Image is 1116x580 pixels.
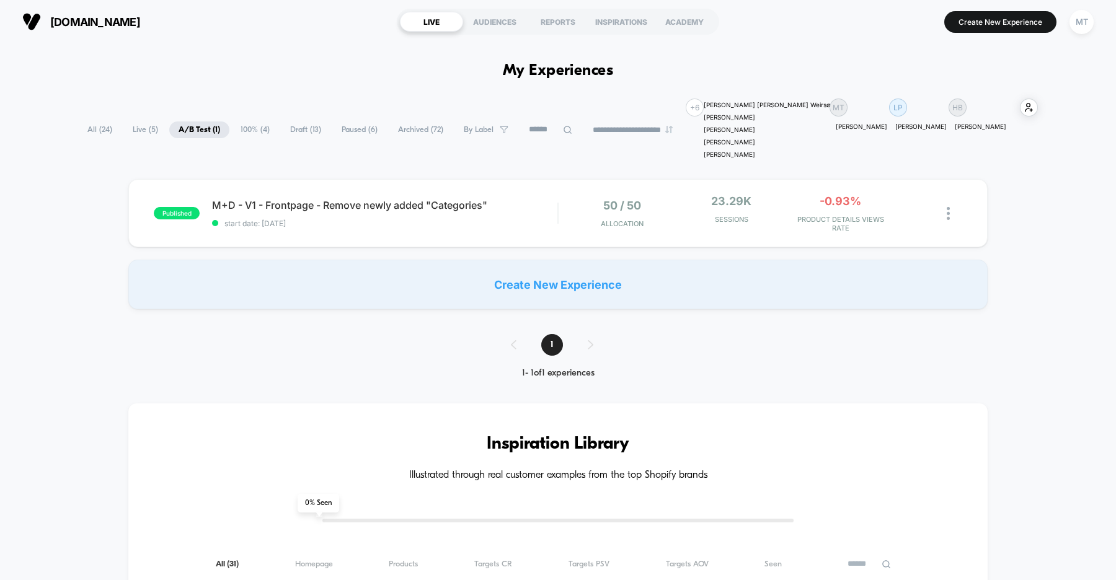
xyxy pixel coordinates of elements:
[820,195,861,208] span: -0.93%
[169,121,229,138] span: A/B Test ( 1 )
[128,260,988,309] div: Create New Experience
[704,99,834,160] div: [PERSON_NAME] [PERSON_NAME] Weirsøe [PERSON_NAME] [PERSON_NAME] [PERSON_NAME] [PERSON_NAME]
[212,219,557,228] span: start date: [DATE]
[1066,9,1097,35] button: MT
[166,470,950,481] h4: Illustrated through real customer examples from the top Shopify brands
[653,12,716,32] div: ACADEMY
[569,560,609,569] span: Targets PSV
[944,11,1056,33] button: Create New Experience
[836,123,887,130] p: [PERSON_NAME]
[389,121,453,138] span: Archived ( 72 )
[711,195,751,208] span: 23.29k
[498,368,618,379] div: 1 - 1 of 1 experiences
[833,103,844,112] p: MT
[389,560,418,569] span: Products
[893,103,903,112] p: LP
[680,215,783,224] span: Sessions
[666,560,709,569] span: Targets AOV
[123,121,167,138] span: Live ( 5 )
[952,103,963,112] p: HB
[227,560,239,568] span: ( 31 )
[526,12,590,32] div: REPORTS
[764,560,782,569] span: Seen
[503,62,614,80] h1: My Experiences
[295,560,333,569] span: Homepage
[400,12,463,32] div: LIVE
[231,121,279,138] span: 100% ( 4 )
[895,123,947,130] p: [PERSON_NAME]
[212,199,557,211] span: M+D - V1 - Frontpage - Remove newly added "Categories"
[947,207,950,220] img: close
[216,560,239,569] span: All
[332,121,387,138] span: Paused ( 6 )
[1069,10,1094,34] div: MT
[463,12,526,32] div: AUDIENCES
[603,199,641,212] span: 50 / 50
[166,434,950,454] h3: Inspiration Library
[464,125,494,134] span: By Label
[789,215,892,232] span: PRODUCT DETAILS VIEWS RATE
[601,219,644,228] span: Allocation
[955,123,1006,130] p: [PERSON_NAME]
[50,15,140,29] span: [DOMAIN_NAME]
[78,121,122,138] span: All ( 24 )
[474,560,512,569] span: Targets CR
[590,12,653,32] div: INSPIRATIONS
[665,126,673,133] img: end
[22,12,41,31] img: Visually logo
[541,334,563,356] span: 1
[686,99,704,116] div: + 6
[154,207,200,219] span: published
[19,12,144,32] button: [DOMAIN_NAME]
[298,494,339,512] span: 0 % Seen
[281,121,330,138] span: Draft ( 13 )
